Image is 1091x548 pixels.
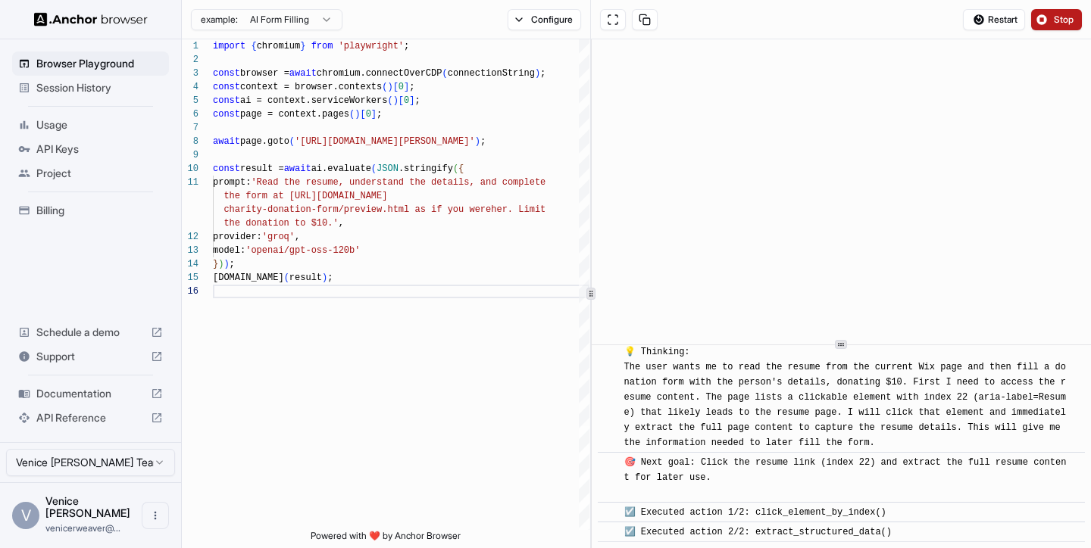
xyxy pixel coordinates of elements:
div: 13 [182,244,199,257]
div: Billing [12,198,169,223]
span: from [311,41,333,51]
span: ( [284,272,289,283]
div: 9 [182,148,199,162]
span: const [213,95,240,106]
img: Anchor Logo [34,12,148,26]
div: API Reference [12,406,169,430]
span: Support [36,349,145,364]
span: JSON [377,163,399,174]
span: ; [540,68,545,79]
span: result [289,272,322,283]
span: [ [399,95,404,106]
div: Project [12,161,169,185]
div: 14 [182,257,199,271]
span: Restart [988,14,1018,26]
div: 11 [182,176,199,189]
button: Configure [508,9,581,30]
span: ☑️ Executed action 1/2: click_element_by_index() [624,507,886,518]
span: chromium [257,41,301,51]
div: 3 [182,67,199,80]
span: await [213,136,240,147]
span: browser = [240,68,289,79]
span: Browser Playground [36,56,163,71]
span: ) [475,136,480,147]
span: '[URL][DOMAIN_NAME][PERSON_NAME]' [295,136,475,147]
span: 0 [399,82,404,92]
div: Usage [12,113,169,137]
span: ) [218,259,224,269]
span: Usage [36,117,163,132]
div: Session History [12,76,169,100]
span: Project [36,166,163,181]
div: 6 [182,107,199,121]
span: ; [480,136,486,147]
span: 'playwright' [339,41,404,51]
span: ​ [605,344,613,360]
span: ) [535,68,540,79]
span: 'openai/gpt-oss-120b' [245,245,360,256]
span: const [213,109,240,120]
span: ​ [605,455,613,470]
span: the form at [URL][DOMAIN_NAME] [224,191,387,201]
span: ( [382,82,387,92]
span: ) [387,82,392,92]
div: 4 [182,80,199,94]
span: ( [387,95,392,106]
span: ] [409,95,414,106]
span: ( [453,163,458,174]
button: Open menu [142,502,169,529]
span: 'Read the resume, understand the details, and comp [251,177,524,188]
span: ( [349,109,355,120]
div: 15 [182,271,199,285]
span: Session History [36,80,163,95]
span: ai = context.serviceWorkers [240,95,387,106]
span: const [213,82,240,92]
div: 8 [182,135,199,148]
span: ai.evaluate [311,163,371,174]
span: ) [393,95,399,106]
div: API Keys [12,137,169,161]
span: venicerweaver@gmail.com [45,522,120,534]
span: ) [224,259,229,269]
span: page = context.pages [240,109,349,120]
span: ] [404,82,409,92]
button: Open in full screen [600,9,626,30]
span: connectionString [448,68,535,79]
span: [DOMAIN_NAME] [213,272,284,283]
span: ; [230,259,235,269]
div: 10 [182,162,199,176]
span: ​ [605,505,613,520]
span: const [213,163,240,174]
span: ; [404,41,409,51]
span: await [284,163,311,174]
span: Documentation [36,386,145,401]
div: 12 [182,230,199,244]
span: [ [393,82,399,92]
span: example: [201,14,238,26]
div: 1 [182,39,199,53]
span: 💡 Thinking: The user wants me to read the resume from the current Wix page and then fill a donati... [624,347,1066,448]
span: ) [355,109,360,120]
span: Stop [1054,14,1075,26]
span: 0 [404,95,409,106]
span: model: [213,245,245,256]
span: provider: [213,232,262,242]
span: her. Limit [491,204,545,215]
button: Copy session ID [632,9,658,30]
span: Billing [36,203,163,218]
span: .stringify [399,163,453,174]
span: charity-donation-form/preview.html as if you were [224,204,491,215]
span: ) [322,272,327,283]
span: prompt: [213,177,251,188]
span: API Keys [36,142,163,157]
span: Powered with ❤️ by Anchor Browser [311,530,461,548]
span: ( [442,68,447,79]
div: V [12,502,39,529]
span: ] [371,109,377,120]
button: Stop [1031,9,1082,30]
span: ☑️ Executed action 2/2: extract_structured_data() [624,527,892,537]
span: } [213,259,218,269]
span: context = browser.contexts [240,82,382,92]
div: 5 [182,94,199,107]
span: , [295,232,300,242]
